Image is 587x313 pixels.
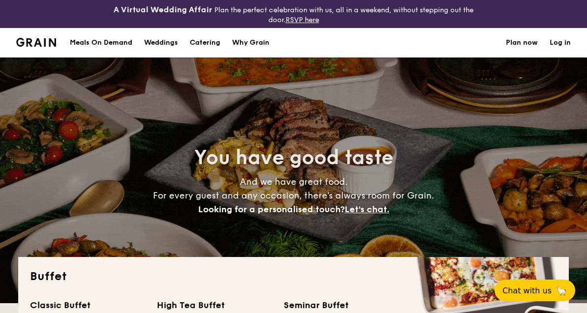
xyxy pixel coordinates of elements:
[70,28,132,57] div: Meals On Demand
[16,38,56,47] img: Grain
[184,28,226,57] a: Catering
[157,298,272,312] div: High Tea Buffet
[114,4,212,16] h4: A Virtual Wedding Affair
[64,28,138,57] a: Meals On Demand
[556,285,567,296] span: 🦙
[30,298,145,312] div: Classic Buffet
[284,298,399,312] div: Seminar Buffet
[144,28,178,57] div: Weddings
[286,16,319,24] a: RSVP here
[550,28,571,57] a: Log in
[30,269,557,285] h2: Buffet
[194,146,393,170] span: You have good taste
[198,204,345,215] span: Looking for a personalised touch?
[232,28,269,57] div: Why Grain
[345,204,389,215] span: Let's chat.
[138,28,184,57] a: Weddings
[495,280,575,301] button: Chat with us🦙
[226,28,275,57] a: Why Grain
[506,28,538,57] a: Plan now
[153,176,434,215] span: And we have great food. For every guest and any occasion, there’s always room for Grain.
[190,28,220,57] h1: Catering
[502,286,552,295] span: Chat with us
[98,4,489,24] div: Plan the perfect celebration with us, all in a weekend, without stepping out the door.
[16,38,56,47] a: Logotype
